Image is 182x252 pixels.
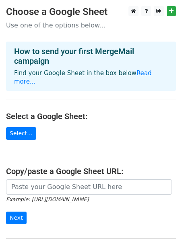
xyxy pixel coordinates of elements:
[6,6,176,18] h3: Choose a Google Sheet
[6,196,89,202] small: Example: [URL][DOMAIN_NAME]
[6,21,176,29] p: Use one of the options below...
[6,179,172,195] input: Paste your Google Sheet URL here
[6,212,27,224] input: Next
[6,111,176,121] h4: Select a Google Sheet:
[6,127,36,140] a: Select...
[6,166,176,176] h4: Copy/paste a Google Sheet URL:
[14,69,152,85] a: Read more...
[14,69,168,86] p: Find your Google Sheet in the box below
[14,46,168,66] h4: How to send your first MergeMail campaign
